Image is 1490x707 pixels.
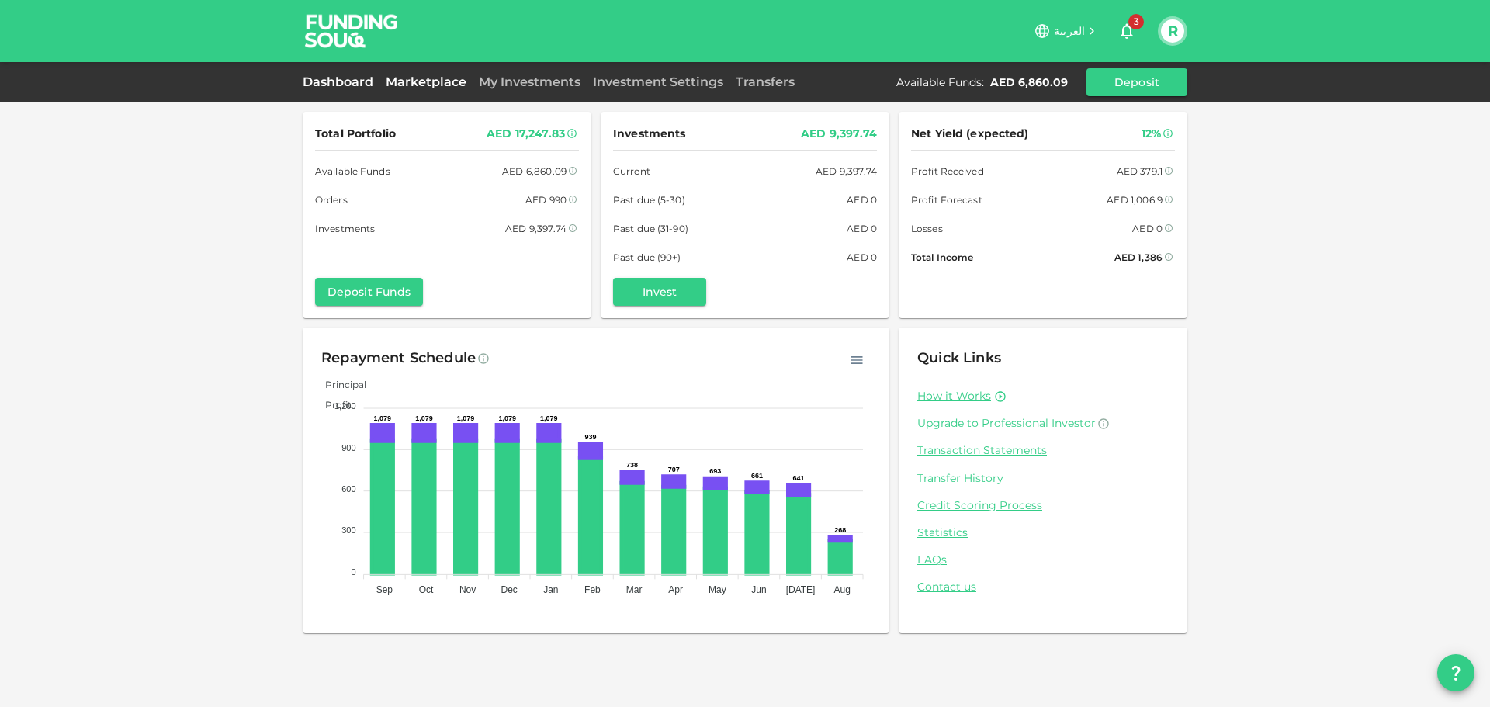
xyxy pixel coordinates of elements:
[834,584,851,595] tspan: Aug
[1114,249,1163,265] div: AED 1,386
[487,124,565,144] div: AED 17,247.83
[1107,192,1163,208] div: AED 1,006.9
[626,584,643,595] tspan: Mar
[917,389,991,404] a: How it Works
[1054,24,1085,38] span: العربية
[1142,124,1161,144] div: 12%
[376,584,393,595] tspan: Sep
[1132,220,1163,237] div: AED 0
[501,584,518,595] tspan: Dec
[917,580,1169,594] a: Contact us
[341,443,355,452] tspan: 900
[315,192,348,208] span: Orders
[911,220,943,237] span: Losses
[1437,654,1474,691] button: question
[613,220,688,237] span: Past due (31-90)
[896,75,984,90] div: Available Funds :
[801,124,877,144] div: AED 9,397.74
[911,163,984,179] span: Profit Received
[351,567,355,577] tspan: 0
[911,249,973,265] span: Total Income
[459,584,476,595] tspan: Nov
[917,349,1001,366] span: Quick Links
[847,249,877,265] div: AED 0
[911,124,1029,144] span: Net Yield (expected)
[303,75,379,89] a: Dashboard
[816,163,877,179] div: AED 9,397.74
[419,584,434,595] tspan: Oct
[379,75,473,89] a: Marketplace
[613,163,650,179] span: Current
[917,416,1096,430] span: Upgrade to Professional Investor
[525,192,567,208] div: AED 990
[314,399,352,411] span: Profit
[613,278,706,306] button: Invest
[1086,68,1187,96] button: Deposit
[990,75,1068,90] div: AED 6,860.09
[613,249,681,265] span: Past due (90+)
[321,346,476,371] div: Repayment Schedule
[847,192,877,208] div: AED 0
[917,443,1169,458] a: Transaction Statements
[584,584,601,595] tspan: Feb
[751,584,766,595] tspan: Jun
[341,525,355,535] tspan: 300
[315,220,375,237] span: Investments
[315,278,423,306] button: Deposit Funds
[315,163,390,179] span: Available Funds
[334,401,356,411] tspan: 1,200
[613,192,685,208] span: Past due (5-30)
[543,584,558,595] tspan: Jan
[1128,14,1144,29] span: 3
[917,525,1169,540] a: Statistics
[1117,163,1163,179] div: AED 379.1
[917,471,1169,486] a: Transfer History
[709,584,726,595] tspan: May
[473,75,587,89] a: My Investments
[729,75,801,89] a: Transfers
[587,75,729,89] a: Investment Settings
[786,584,816,595] tspan: [DATE]
[911,192,982,208] span: Profit Forecast
[1111,16,1142,47] button: 3
[917,553,1169,567] a: FAQs
[917,416,1169,431] a: Upgrade to Professional Investor
[315,124,396,144] span: Total Portfolio
[505,220,567,237] div: AED 9,397.74
[1161,19,1184,43] button: R
[917,498,1169,513] a: Credit Scoring Process
[613,124,685,144] span: Investments
[502,163,567,179] div: AED 6,860.09
[314,379,366,390] span: Principal
[341,484,355,494] tspan: 600
[847,220,877,237] div: AED 0
[668,584,683,595] tspan: Apr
